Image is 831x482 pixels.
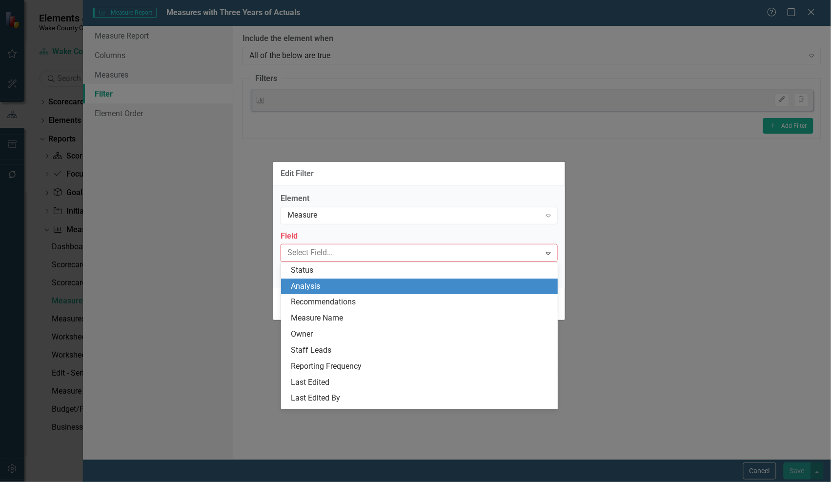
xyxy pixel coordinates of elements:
div: Reporting Frequency [291,361,552,372]
div: Last Edited [291,377,552,388]
div: Last Edited By [291,393,552,404]
label: Field [281,231,558,242]
div: Owner [291,329,552,340]
div: Analysis [291,281,552,292]
div: Measure Name [291,313,552,324]
div: Edit Filter [281,169,314,178]
div: Recommendations [291,297,552,308]
div: Staff Leads [291,345,552,356]
div: Measure [287,210,541,221]
label: Element [281,193,558,204]
div: Status [291,265,552,276]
